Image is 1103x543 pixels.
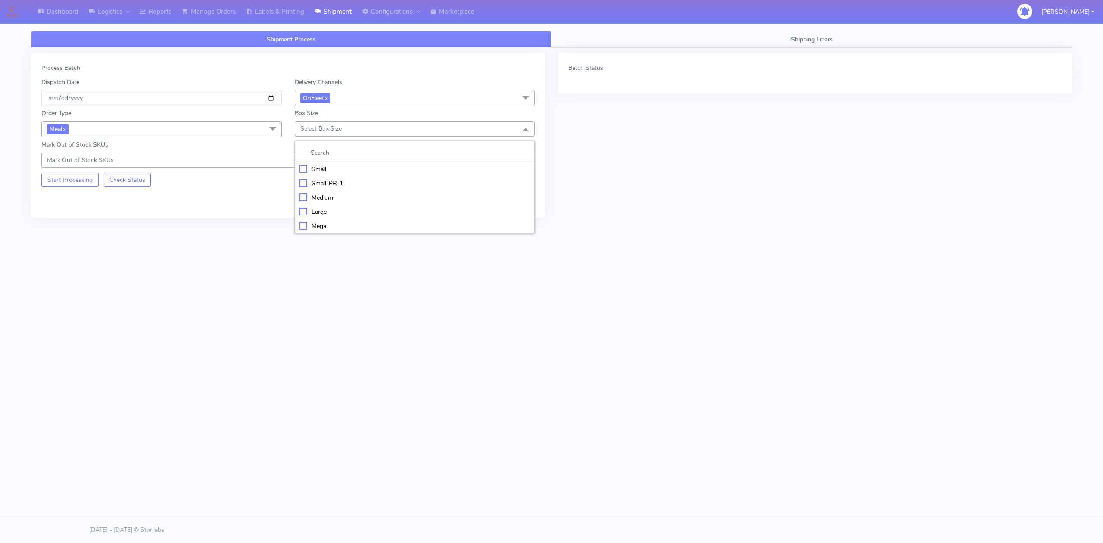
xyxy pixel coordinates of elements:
[299,179,530,188] div: Small-PR-1
[47,156,114,164] span: Mark Out of Stock SKUs
[299,148,530,157] input: multiselect-search
[295,78,342,87] label: Delivery Channels
[104,173,151,187] button: Check Status
[300,93,330,103] span: OnFleet
[295,109,318,118] label: Box Size
[1035,3,1100,21] button: [PERSON_NAME]
[299,207,530,216] div: Large
[324,93,328,102] a: x
[299,222,530,231] div: Mega
[41,78,79,87] label: Dispatch Date
[568,63,1062,72] div: Batch Status
[300,125,342,133] span: Select Box Size
[62,124,66,133] a: x
[41,173,99,187] button: Start Processing
[267,35,316,44] span: Shipment Process
[299,193,530,202] div: Medium
[41,140,108,149] label: Mark Out of Stock SKUs
[41,109,71,118] label: Order Type
[791,35,833,44] span: Shipping Errors
[41,63,535,72] div: Process Batch
[31,31,1072,48] ul: Tabs
[47,124,69,134] span: Meal
[299,165,530,174] div: Small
